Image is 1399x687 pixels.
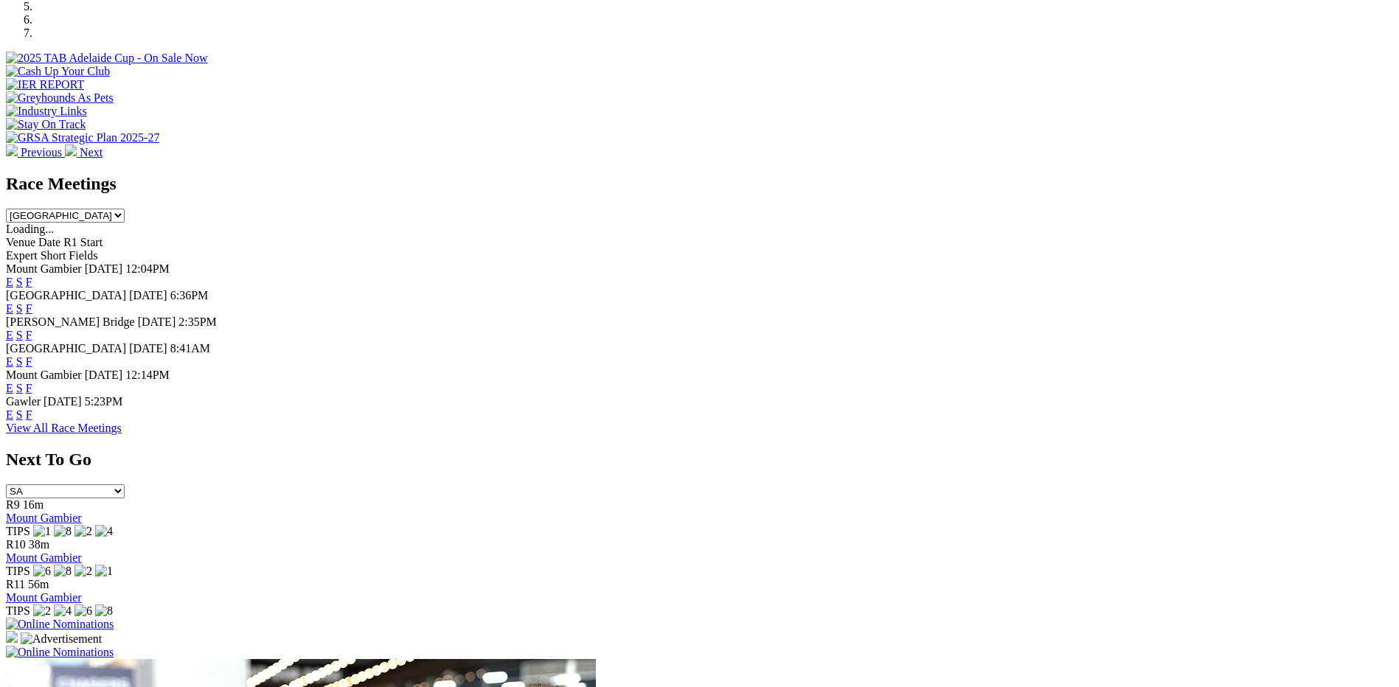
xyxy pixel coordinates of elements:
img: 8 [54,565,72,578]
img: Greyhounds As Pets [6,91,114,105]
a: S [16,276,23,288]
span: R9 [6,498,20,511]
span: R11 [6,578,25,590]
span: TIPS [6,565,30,577]
span: Gawler [6,395,41,408]
img: 6 [33,565,51,578]
span: [DATE] [44,395,82,408]
img: 4 [54,604,72,618]
h2: Race Meetings [6,174,1393,194]
span: [PERSON_NAME] Bridge [6,315,135,328]
img: 4 [95,525,113,538]
img: 8 [95,604,113,618]
a: E [6,408,13,421]
h2: Next To Go [6,450,1393,470]
img: Industry Links [6,105,87,118]
span: R1 Start [63,236,103,248]
a: F [26,382,32,394]
span: 56m [28,578,49,590]
span: TIPS [6,604,30,617]
span: Mount Gambier [6,262,82,275]
img: 2 [74,565,92,578]
a: S [16,382,23,394]
img: Advertisement [21,632,102,646]
img: 2025 TAB Adelaide Cup - On Sale Now [6,52,208,65]
span: Loading... [6,223,54,235]
a: Mount Gambier [6,512,82,524]
span: 5:23PM [85,395,123,408]
a: Previous [6,146,65,158]
a: F [26,276,32,288]
span: [DATE] [85,369,123,381]
a: S [16,329,23,341]
a: F [26,302,32,315]
a: Mount Gambier [6,551,82,564]
img: Online Nominations [6,618,114,631]
span: Previous [21,146,62,158]
a: Mount Gambier [6,591,82,604]
span: Date [38,236,60,248]
img: IER REPORT [6,78,84,91]
span: Venue [6,236,35,248]
span: [DATE] [85,262,123,275]
a: E [6,329,13,341]
span: 12:14PM [125,369,170,381]
span: [DATE] [138,315,176,328]
span: 6:36PM [170,289,209,301]
img: 1 [33,525,51,538]
a: E [6,302,13,315]
a: S [16,355,23,368]
img: Online Nominations [6,646,114,659]
img: 2 [33,604,51,618]
span: Fields [69,249,97,262]
span: [GEOGRAPHIC_DATA] [6,289,126,301]
img: 8 [54,525,72,538]
span: 8:41AM [170,342,210,355]
a: S [16,408,23,421]
span: Short [41,249,66,262]
img: chevron-right-pager-white.svg [65,144,77,156]
span: Next [80,146,103,158]
span: 38m [29,538,49,551]
img: 1 [95,565,113,578]
a: E [6,355,13,368]
a: E [6,276,13,288]
a: S [16,302,23,315]
span: [DATE] [129,289,167,301]
span: 12:04PM [125,262,170,275]
a: View All Race Meetings [6,422,122,434]
a: F [26,329,32,341]
span: Mount Gambier [6,369,82,381]
a: E [6,382,13,394]
span: TIPS [6,525,30,537]
span: 16m [23,498,44,511]
a: F [26,355,32,368]
img: 2 [74,525,92,538]
img: 15187_Greyhounds_GreysPlayCentral_Resize_SA_WebsiteBanner_300x115_2025.jpg [6,631,18,643]
span: 2:35PM [178,315,217,328]
img: Cash Up Your Club [6,65,110,78]
img: GRSA Strategic Plan 2025-27 [6,131,159,144]
span: [GEOGRAPHIC_DATA] [6,342,126,355]
img: Stay On Track [6,118,86,131]
a: Next [65,146,103,158]
img: chevron-left-pager-white.svg [6,144,18,156]
img: 6 [74,604,92,618]
span: Expert [6,249,38,262]
span: [DATE] [129,342,167,355]
span: R10 [6,538,26,551]
a: F [26,408,32,421]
